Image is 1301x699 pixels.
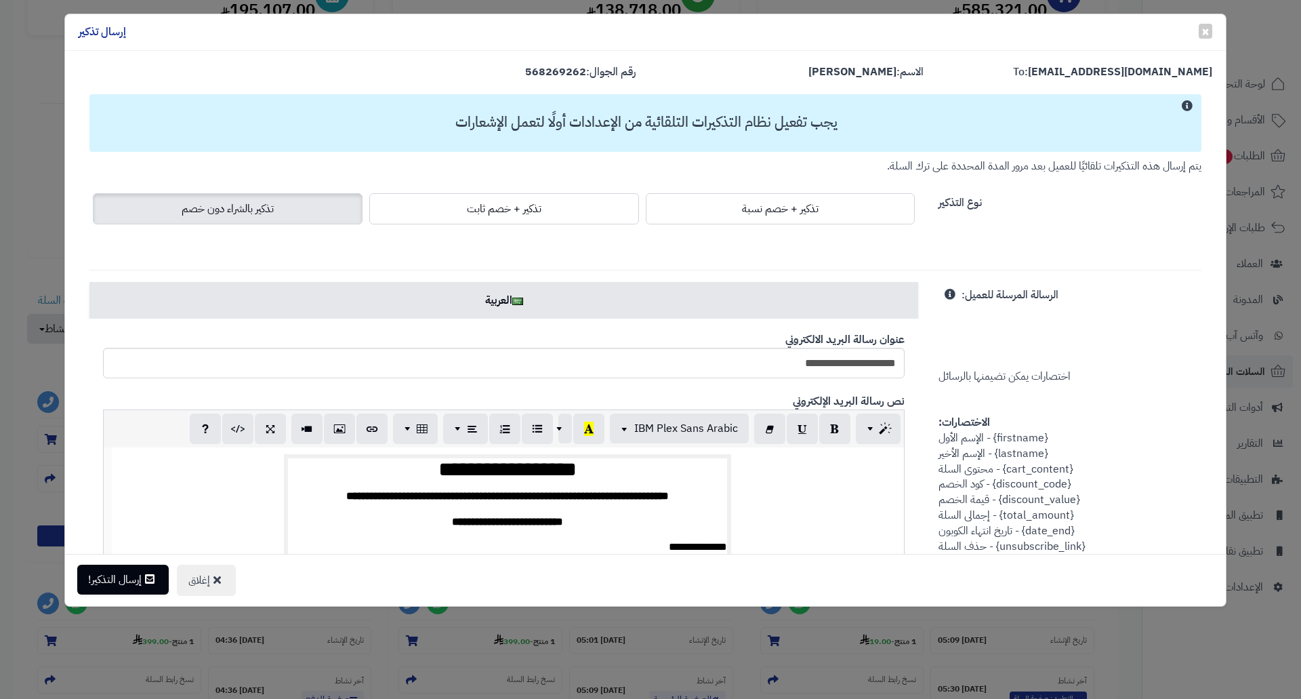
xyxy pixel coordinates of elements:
[1028,64,1212,80] strong: [EMAIL_ADDRESS][DOMAIN_NAME]
[89,282,918,319] a: العربية
[962,282,1058,303] label: الرسالة المرسلة للعميل:
[938,287,1087,570] span: اختصارات يمكن تضيمنها بالرسائل {firstname} - الإسم الأول {lastname} - الإسم الأخير {cart_content}...
[938,414,990,431] strong: الاختصارات:
[79,24,126,40] h4: إرسال تذكير
[177,565,236,596] button: إغلاق
[182,201,274,217] span: تذكير بالشراء دون خصم
[512,298,523,305] img: ar.png
[467,201,541,217] span: تذكير + خصم ثابت
[793,393,905,410] b: نص رسالة البريد الإلكتروني
[634,420,738,437] span: IBM Plex Sans Arabic
[96,115,1196,130] h3: يجب تفعيل نظام التذكيرات التلقائية من الإعدادات أولًا لتعمل الإشعارات
[785,332,905,348] b: عنوان رسالة البريد الالكتروني
[887,158,1201,174] small: يتم إرسال هذه التذكيرات تلقائيًا للعميل بعد مرور المدة المحددة على ترك السلة.
[938,190,982,211] label: نوع التذكير
[77,565,169,595] button: إرسال التذكير!
[1201,21,1210,41] span: ×
[808,64,896,80] strong: [PERSON_NAME]
[1013,64,1212,80] label: To:
[525,64,636,80] label: رقم الجوال:
[525,64,586,80] strong: 568269262
[808,64,924,80] label: الاسم:
[742,201,819,217] span: تذكير + خصم نسبة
